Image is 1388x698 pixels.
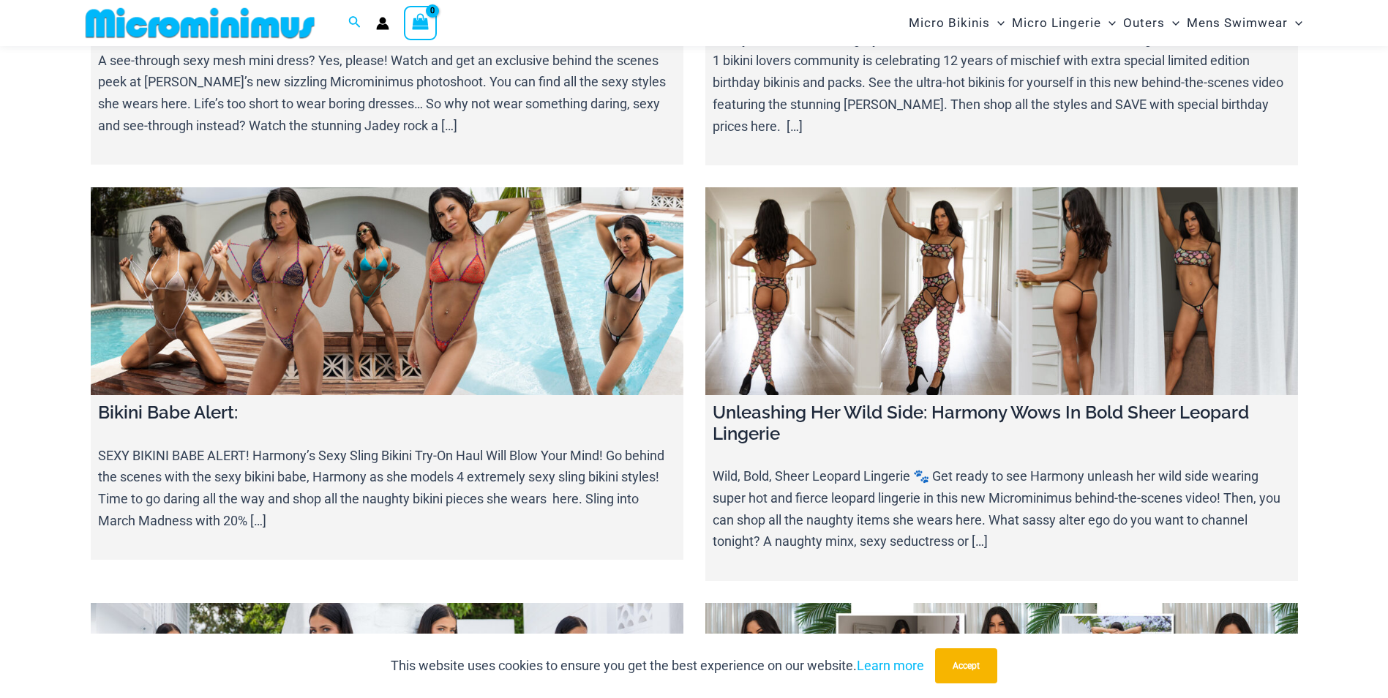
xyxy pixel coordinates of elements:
span: Micro Bikinis [909,4,990,42]
a: Unleashing Her Wild Side: Harmony Wows In Bold Sheer Leopard Lingerie [705,187,1298,395]
nav: Site Navigation [903,2,1309,44]
img: MM SHOP LOGO FLAT [80,7,320,40]
span: Menu Toggle [1288,4,1302,42]
p: SEXY BIKINI BABE ALERT! Harmony’s Sexy Sling Bikini Try-On Haul Will Blow Your Mind! Go behind th... [98,445,676,532]
span: Menu Toggle [1165,4,1179,42]
p: Jadey Models Ultra-Naughty Microminimus Bikinis! Microminimus is turning 12! The world’s number 1... [713,29,1291,138]
button: Accept [935,648,997,683]
a: Mens SwimwearMenu ToggleMenu Toggle [1183,4,1306,42]
a: Micro LingerieMenu ToggleMenu Toggle [1008,4,1119,42]
span: Micro Lingerie [1012,4,1101,42]
a: View Shopping Cart, empty [404,6,438,40]
a: Account icon link [376,17,389,30]
h4: Unleashing Her Wild Side: Harmony Wows In Bold Sheer Leopard Lingerie [713,402,1291,445]
p: This website uses cookies to ensure you get the best experience on our website. [391,655,924,677]
span: Menu Toggle [1101,4,1116,42]
a: OutersMenu ToggleMenu Toggle [1119,4,1183,42]
p: Wild, Bold, Sheer Leopard Lingerie 🐾 Get ready to see Harmony unleash her wild side wearing super... [713,465,1291,552]
a: Micro BikinisMenu ToggleMenu Toggle [905,4,1008,42]
a: Search icon link [348,14,361,32]
span: Menu Toggle [990,4,1005,42]
a: Learn more [857,658,924,673]
p: A see-through sexy mesh mini dress? Yes, please! Watch and get an exclusive behind the scenes pee... [98,50,676,137]
a: Bikini Babe Alert: [91,187,683,395]
span: Outers [1123,4,1165,42]
span: Mens Swimwear [1187,4,1288,42]
h4: Bikini Babe Alert: [98,402,676,424]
